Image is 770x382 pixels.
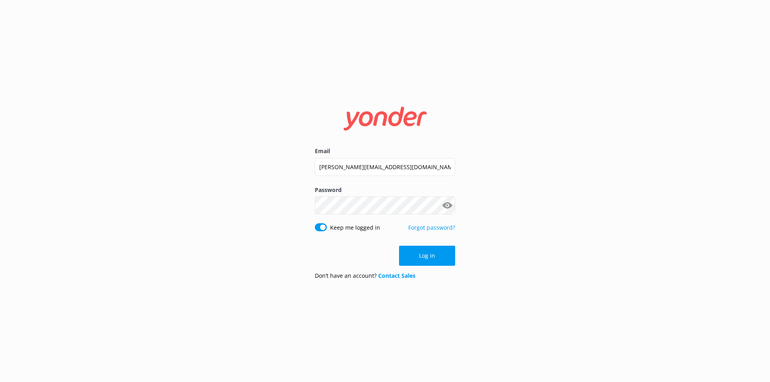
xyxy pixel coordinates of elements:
[315,271,415,280] p: Don’t have an account?
[408,224,455,231] a: Forgot password?
[378,272,415,279] a: Contact Sales
[315,147,455,156] label: Email
[399,246,455,266] button: Log in
[439,198,455,214] button: Show password
[330,223,380,232] label: Keep me logged in
[315,158,455,176] input: user@emailaddress.com
[315,186,455,194] label: Password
